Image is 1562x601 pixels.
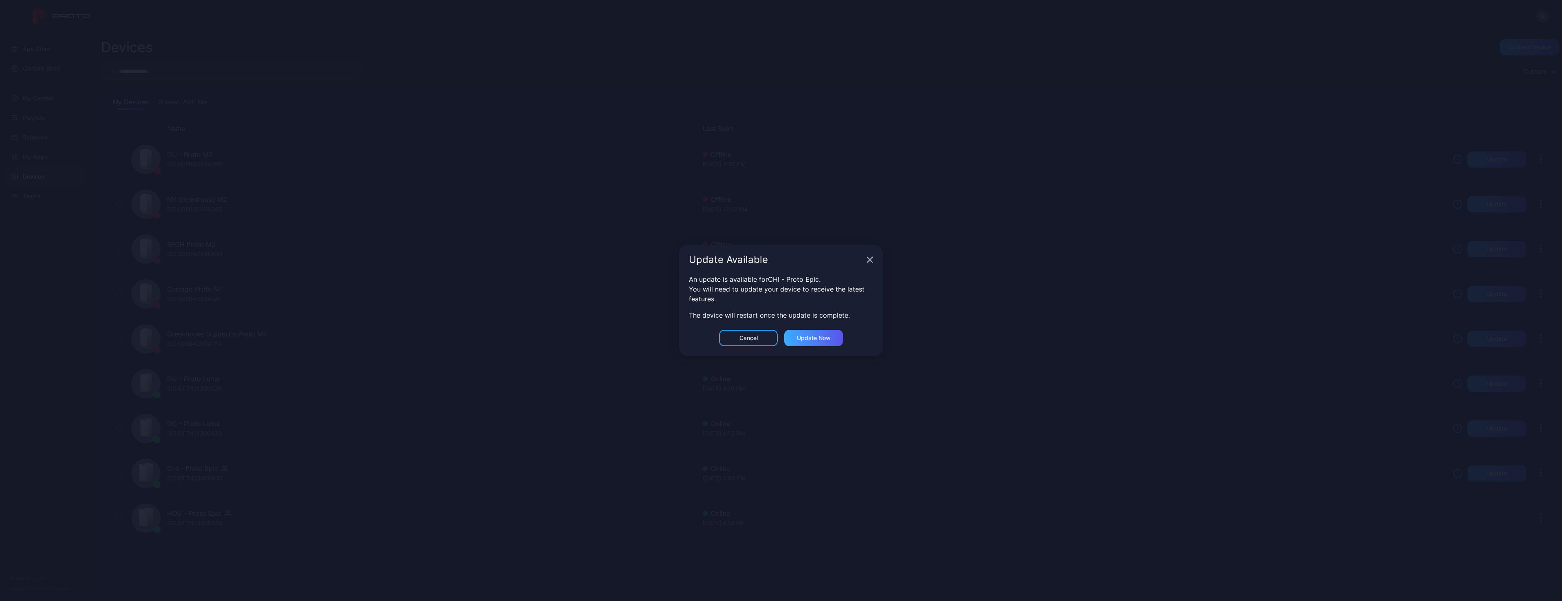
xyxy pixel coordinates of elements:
div: You will need to update your device to receive the latest features. [689,284,873,304]
button: Update now [784,330,843,346]
div: Cancel [739,335,758,341]
div: The device will restart once the update is complete. [689,310,873,320]
button: Cancel [719,330,778,346]
div: Update Available [689,255,863,265]
div: Update now [797,335,831,341]
div: An update is available for CHI - Proto Epic . [689,274,873,284]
